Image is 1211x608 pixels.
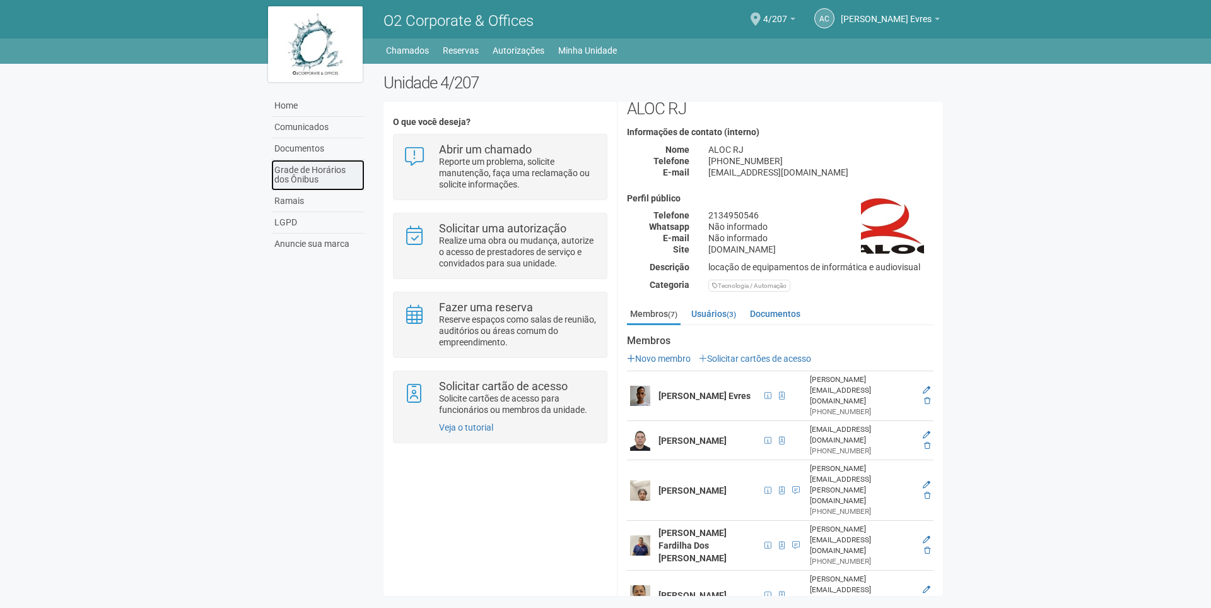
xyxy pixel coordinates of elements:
[439,235,597,269] p: Realize uma obra ou mudança, autorize o acesso de prestadores de serviço e convidados para sua un...
[271,160,365,191] a: Grade de Horários dos Ônibus
[763,2,787,24] span: 4/207
[439,422,493,432] a: Veja o tutorial
[699,210,943,221] div: 2134950546
[699,354,811,364] a: Solicitar cartões de acesso
[439,156,597,190] p: Reporte um problema, solicite manutenção, faça uma reclamação ou solicite informações.
[747,304,804,323] a: Documentos
[649,222,689,232] strong: Whatsapp
[658,486,727,496] strong: [PERSON_NAME]
[271,138,365,160] a: Documentos
[627,354,691,364] a: Novo membro
[923,480,930,489] a: Editar membro
[403,223,597,269] a: Solicitar uma autorização Realize uma obra ou mudança, autorize o acesso de prestadores de serviç...
[383,12,534,30] span: O2 Corporate & Offices
[403,302,597,348] a: Fazer uma reserva Reserve espaços como salas de reunião, auditórios ou áreas comum do empreendime...
[650,262,689,272] strong: Descrição
[439,301,533,314] strong: Fazer uma reserva
[658,391,751,401] strong: [PERSON_NAME] Evres
[810,446,914,456] div: [PHONE_NUMBER]
[653,156,689,166] strong: Telefone
[630,535,650,556] img: user.png
[271,212,365,234] a: LGPD
[650,280,689,290] strong: Categoria
[923,535,930,544] a: Editar membro
[630,431,650,451] img: user.png
[627,304,681,325] a: Membros(7)
[708,280,790,292] div: Tecnologia / Automação
[668,310,677,319] small: (7)
[403,144,597,190] a: Abrir um chamado Reporte um problema, solicite manutenção, faça uma reclamação ou solicite inform...
[924,491,930,500] a: Excluir membro
[924,546,930,555] a: Excluir membro
[923,431,930,439] a: Editar membro
[810,556,914,567] div: [PHONE_NUMBER]
[810,374,914,407] div: [PERSON_NAME][EMAIL_ADDRESS][DOMAIN_NAME]
[653,210,689,220] strong: Telefone
[383,73,943,92] h2: Unidade 4/207
[558,42,617,59] a: Minha Unidade
[810,524,914,556] div: [PERSON_NAME][EMAIL_ADDRESS][DOMAIN_NAME]
[923,585,930,594] a: Editar membro
[271,117,365,138] a: Comunicados
[923,386,930,395] a: Editar membro
[841,16,940,26] a: [PERSON_NAME] Evres
[924,596,930,605] a: Excluir membro
[665,145,689,155] strong: Nome
[439,314,597,348] p: Reserve espaços como salas de reunião, auditórios ou áreas comum do empreendimento.
[924,441,930,450] a: Excluir membro
[810,407,914,417] div: [PHONE_NUMBER]
[810,506,914,517] div: [PHONE_NUMBER]
[439,222,566,235] strong: Solicitar uma autorização
[763,16,795,26] a: 4/207
[271,95,365,117] a: Home
[630,480,650,501] img: user.png
[727,310,736,319] small: (3)
[699,261,943,273] div: locação de equipamentos de informática e audiovisual
[699,155,943,167] div: [PHONE_NUMBER]
[439,379,568,393] strong: Solicitar cartão de acesso
[393,117,607,127] h4: O que você deseja?
[699,244,943,255] div: [DOMAIN_NAME]
[271,234,365,254] a: Anuncie sua marca
[271,191,365,212] a: Ramais
[699,232,943,244] div: Não informado
[663,233,689,243] strong: E-mail
[627,194,933,203] h4: Perfil público
[658,590,727,600] strong: [PERSON_NAME]
[810,424,914,446] div: [EMAIL_ADDRESS][DOMAIN_NAME]
[268,6,363,82] img: logo.jpg
[699,221,943,232] div: Não informado
[663,167,689,177] strong: E-mail
[810,463,914,506] div: [PERSON_NAME][EMAIL_ADDRESS][PERSON_NAME][DOMAIN_NAME]
[861,194,924,257] img: business.png
[814,8,834,28] a: AC
[658,528,727,563] strong: [PERSON_NAME] Fardilha Dos [PERSON_NAME]
[841,2,932,24] span: Armando Conceição Evres
[403,381,597,415] a: Solicitar cartão de acesso Solicite cartões de acesso para funcionários ou membros da unidade.
[699,144,943,155] div: ALOC RJ
[924,396,930,405] a: Excluir membro
[630,386,650,406] img: user.png
[439,143,532,156] strong: Abrir um chamado
[658,436,727,446] strong: [PERSON_NAME]
[493,42,544,59] a: Autorizações
[439,393,597,415] p: Solicite cartões de acesso para funcionários ou membros da unidade.
[386,42,429,59] a: Chamados
[627,335,933,347] strong: Membros
[673,244,689,254] strong: Site
[627,128,933,137] h4: Informações de contato (interno)
[443,42,479,59] a: Reservas
[688,304,739,323] a: Usuários(3)
[630,585,650,605] img: user.png
[699,167,943,178] div: [EMAIL_ADDRESS][DOMAIN_NAME]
